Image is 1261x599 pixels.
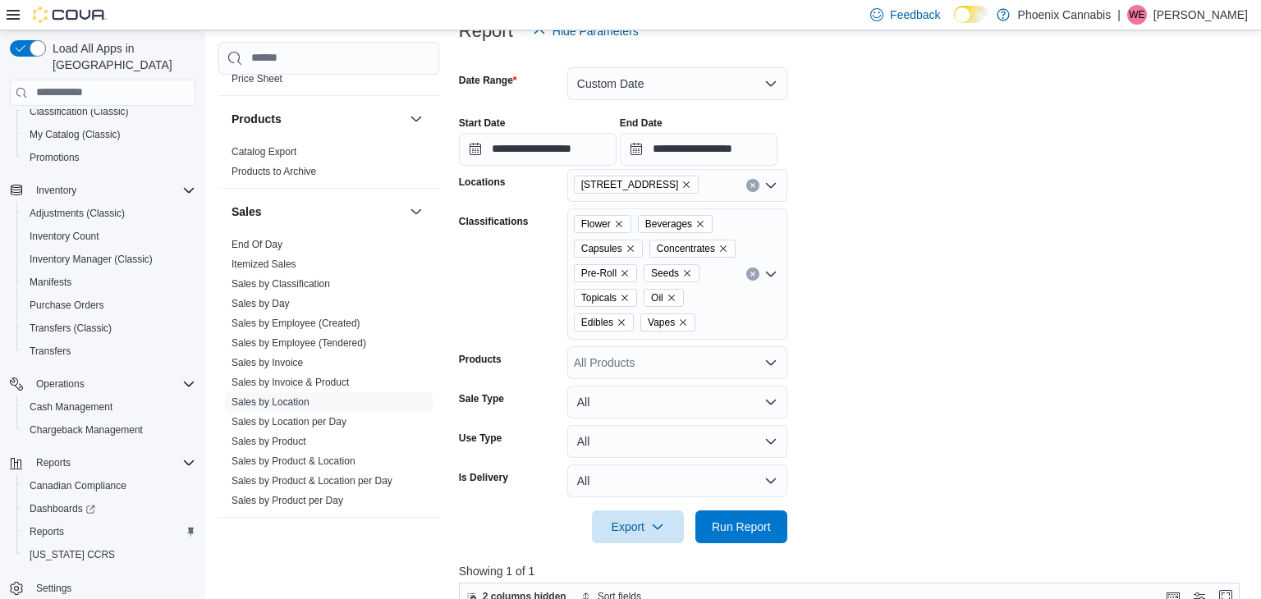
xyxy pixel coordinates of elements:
[23,148,86,167] a: Promotions
[16,248,202,271] button: Inventory Manager (Classic)
[232,257,296,270] span: Itemized Sales
[16,543,202,566] button: [US_STATE] CCRS
[682,268,692,278] button: Remove Seeds from selection in this group
[638,215,713,233] span: Beverages
[626,244,635,254] button: Remove Capsules from selection in this group
[459,133,617,166] input: Press the down key to open a popover containing a calendar.
[30,453,77,473] button: Reports
[644,289,684,307] span: Oil
[23,125,195,144] span: My Catalog (Classic)
[46,40,195,73] span: Load All Apps in [GEOGRAPHIC_DATA]
[232,493,343,506] span: Sales by Product per Day
[1153,5,1248,25] p: [PERSON_NAME]
[232,336,366,348] a: Sales by Employee (Tendered)
[954,23,955,24] span: Dark Mode
[16,396,202,418] button: Cash Management
[23,499,195,519] span: Dashboards
[232,454,355,467] span: Sales by Product & Location
[36,582,71,595] span: Settings
[695,510,787,543] button: Run Report
[232,316,360,329] span: Sales by Employee (Created)
[954,6,988,23] input: Dark Mode
[30,345,71,358] span: Transfers
[30,502,95,515] span: Dashboards
[232,473,392,487] span: Sales by Product & Location per Day
[232,110,403,126] button: Products
[16,271,202,294] button: Manifests
[581,314,613,331] span: Edibles
[3,179,202,202] button: Inventory
[16,294,202,317] button: Purchase Orders
[651,265,679,281] span: Seeds
[30,181,83,200] button: Inventory
[459,215,529,228] label: Classifications
[16,340,202,363] button: Transfers
[23,249,159,269] a: Inventory Manager (Classic)
[459,392,504,405] label: Sale Type
[459,74,517,87] label: Date Range
[23,341,77,361] a: Transfers
[526,15,645,48] button: Hide Parameters
[232,144,296,158] span: Catalog Export
[581,176,679,193] span: [STREET_ADDRESS]
[567,67,787,100] button: Custom Date
[232,296,290,309] span: Sales by Day
[232,375,349,388] span: Sales by Invoice & Product
[30,253,153,266] span: Inventory Manager (Classic)
[232,297,290,309] a: Sales by Day
[620,293,630,303] button: Remove Topicals from selection in this group
[232,434,306,447] span: Sales by Product
[16,202,202,225] button: Adjustments (Classic)
[23,545,122,565] a: [US_STATE] CCRS
[16,418,202,441] button: Chargeback Management
[746,267,759,281] button: Clear input
[218,141,439,187] div: Products
[232,435,306,446] a: Sales by Product
[30,151,80,164] span: Promotions
[232,110,282,126] h3: Products
[16,497,202,520] a: Dashboards
[645,216,692,232] span: Beverages
[651,290,663,306] span: Oil
[617,318,626,327] button: Remove Edibles from selection in this group
[232,376,349,387] a: Sales by Invoice & Product
[23,272,78,292] a: Manifests
[567,425,787,458] button: All
[30,453,195,473] span: Reports
[459,432,502,445] label: Use Type
[36,377,85,391] span: Operations
[23,476,195,496] span: Canadian Compliance
[36,184,76,197] span: Inventory
[614,219,624,229] button: Remove Flower from selection in this group
[23,102,135,121] a: Classification (Classic)
[232,258,296,269] a: Itemized Sales
[581,240,622,257] span: Capsules
[764,179,777,192] button: Open list of options
[30,128,121,141] span: My Catalog (Classic)
[30,322,112,335] span: Transfers (Classic)
[459,21,513,41] h3: Report
[620,117,663,130] label: End Date
[30,181,195,200] span: Inventory
[23,203,131,223] a: Adjustments (Classic)
[764,356,777,369] button: Open list of options
[232,72,282,84] a: Price Sheet
[232,238,282,249] a: End Of Day
[30,299,104,312] span: Purchase Orders
[581,290,617,306] span: Topicals
[657,240,715,257] span: Concentrates
[23,499,102,519] a: Dashboards
[574,240,643,258] span: Capsules
[581,265,617,281] span: Pre-Roll
[23,522,195,542] span: Reports
[23,203,195,223] span: Adjustments (Classic)
[16,317,202,340] button: Transfers (Classic)
[30,276,71,289] span: Manifests
[232,237,282,250] span: End Of Day
[16,225,202,248] button: Inventory Count
[667,293,676,303] button: Remove Oil from selection in this group
[36,456,71,469] span: Reports
[746,179,759,192] button: Clear input
[592,510,684,543] button: Export
[695,219,705,229] button: Remove Beverages from selection in this group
